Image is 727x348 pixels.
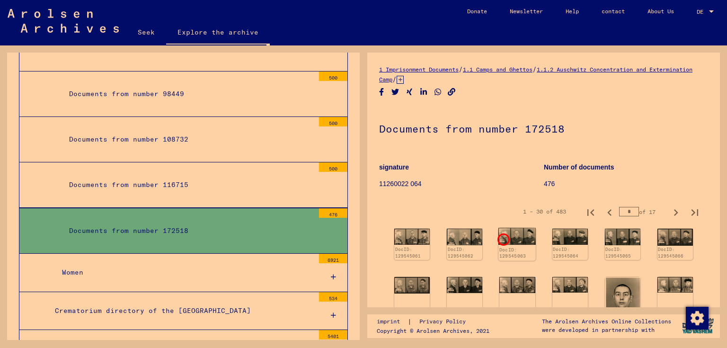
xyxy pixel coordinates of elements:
[395,247,421,259] a: DocID: 129545061
[329,120,337,126] font: 500
[419,318,466,325] font: Privacy Policy
[394,229,430,245] img: 001.jpg
[542,318,671,325] font: The Arolsen Archives Online Collections
[126,21,166,44] a: Seek
[394,277,430,294] img: 001.jpg
[467,8,487,15] font: Donate
[447,277,482,293] img: 001.jpg
[55,306,251,315] font: Crematorium directory of the [GEOGRAPHIC_DATA]
[447,86,457,98] button: Copy link
[329,295,337,302] font: 534
[523,208,566,215] font: 1 – 30 of 483
[329,212,337,218] font: 476
[328,333,339,339] font: 5401
[62,268,83,277] font: Women
[581,202,600,221] button: First page
[379,180,422,187] font: 11260022 064
[544,180,555,187] font: 476
[69,180,188,189] font: Documents from number 116715
[377,86,387,98] button: Share on Facebook
[602,8,625,15] font: contact
[8,9,119,33] img: Arolsen_neg.svg
[680,314,716,338] img: yv_logo.png
[379,66,459,73] a: 1 Imprisonment Documents
[377,317,408,327] a: imprint
[329,166,337,172] font: 500
[605,229,640,245] img: 001.jpg
[377,327,489,334] font: Copyright © Arolsen Archives, 2021
[605,277,640,326] img: 001.jpg
[69,89,184,98] font: Documents from number 98449
[553,247,578,259] a: DocID: 129545064
[666,202,685,221] button: Next page
[510,8,543,15] font: Newsletter
[498,228,536,245] img: 001.jpg
[499,247,526,259] a: DocID: 129545063
[412,317,477,327] a: Privacy Policy
[408,317,412,326] font: |
[328,257,339,263] font: 6921
[138,28,155,36] font: Seek
[459,65,463,73] font: /
[69,226,188,235] font: Documents from number 172518
[685,202,704,221] button: Last page
[552,277,588,293] img: 001.jpg
[419,86,429,98] button: Share on LinkedIn
[647,8,674,15] font: About Us
[433,86,443,98] button: Share on WhatsApp
[552,229,588,245] img: 001.jpg
[605,247,631,259] a: DocID: 129545065
[566,8,579,15] font: Help
[448,247,473,259] a: DocID: 129545062
[499,277,535,293] img: 001.jpg
[377,318,400,325] font: imprint
[447,229,482,245] img: 001.jpg
[69,44,184,53] font: Documents from number 96746
[329,75,337,81] font: 500
[392,75,397,83] font: /
[69,135,188,143] font: Documents from number 108732
[657,229,693,245] img: 001.jpg
[600,202,619,221] button: Previous page
[542,326,655,333] font: were developed in partnership with
[657,277,693,293] img: 001.jpg
[532,65,537,73] font: /
[697,8,703,15] font: DE
[658,247,683,259] a: DocID: 129545066
[639,208,656,215] font: of 17
[379,163,409,171] font: signature
[463,66,532,73] a: 1.1 Camps and Ghettos
[177,28,258,36] font: Explore the archive
[544,163,614,171] font: Number of documents
[405,86,415,98] button: Share on Xing
[379,122,565,135] font: Documents from number 172518
[686,307,709,330] img: Change consent
[390,86,400,98] button: Share on Twitter
[166,21,270,45] a: Explore the archive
